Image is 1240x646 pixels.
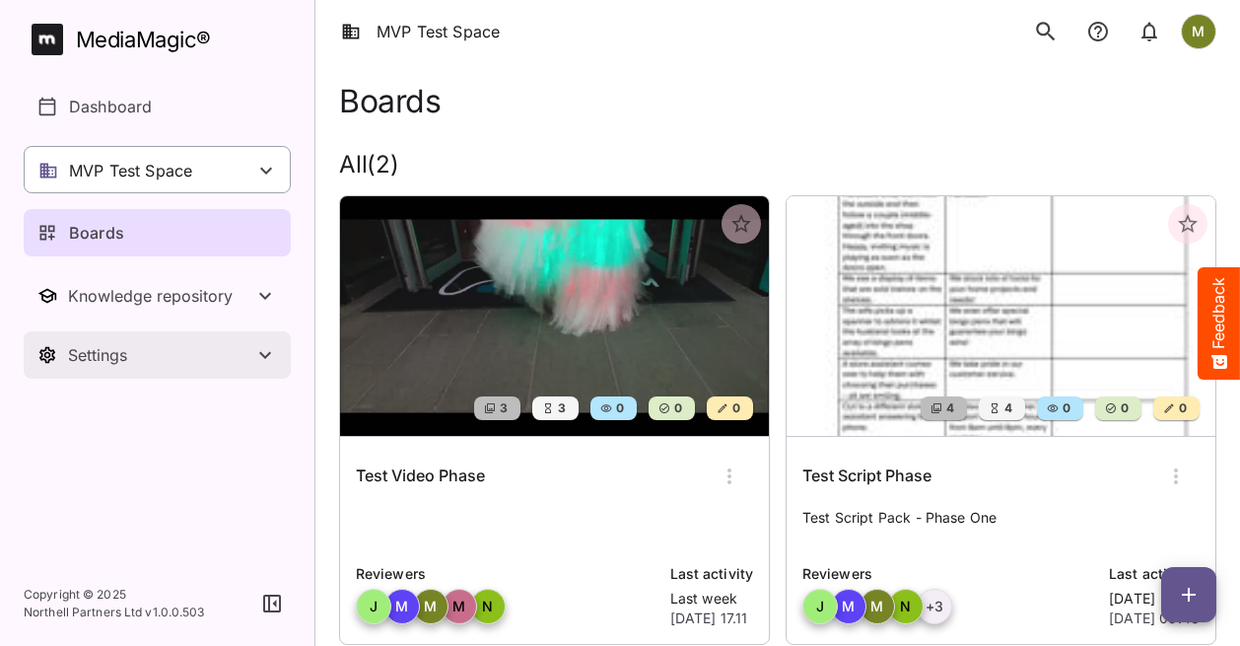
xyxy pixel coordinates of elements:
[498,398,508,418] span: 3
[672,398,682,418] span: 0
[1109,609,1200,628] p: [DATE] 09.48
[1198,267,1240,380] button: Feedback
[614,398,624,418] span: 0
[470,589,506,624] div: N
[339,151,1216,179] h2: All ( 2 )
[917,589,952,624] div: + 3
[1002,398,1012,418] span: 4
[802,464,931,489] h6: Test Script Phase
[69,95,152,118] p: Dashboard
[1109,563,1200,585] p: Last activity
[32,24,291,55] a: MediaMagic®
[69,221,124,245] p: Boards
[1181,14,1216,49] div: M
[68,286,253,306] div: Knowledge repository
[24,586,205,604] p: Copyright © 2025
[340,196,769,436] img: Test Video Phase
[888,589,924,624] div: N
[556,398,566,418] span: 3
[670,609,753,628] p: [DATE] 17.11
[1130,11,1169,52] button: notifications
[802,589,838,624] div: J
[802,508,1200,547] p: Test Script Pack - Phase One
[831,589,866,624] div: M
[68,345,253,365] div: Settings
[1177,398,1187,418] span: 0
[413,589,448,624] div: M
[24,604,205,621] p: Northell Partners Ltd v 1.0.0.503
[670,589,753,609] p: Last week
[356,464,485,489] h6: Test Video Phase
[944,398,954,418] span: 4
[442,589,477,624] div: M
[730,398,740,418] span: 0
[24,272,291,320] nav: Knowledge repository
[1025,11,1067,52] button: search
[24,83,291,130] a: Dashboard
[24,272,291,320] button: Toggle Knowledge repository
[1078,11,1118,52] button: notifications
[787,196,1215,436] img: Test Script Phase
[670,563,753,585] p: Last activity
[384,589,420,624] div: M
[69,159,192,182] p: MVP Test Space
[860,589,895,624] div: M
[1119,398,1129,418] span: 0
[24,209,291,256] a: Boards
[339,83,441,119] h1: Boards
[356,589,391,624] div: J
[24,331,291,379] button: Toggle Settings
[24,331,291,379] nav: Settings
[1109,589,1200,609] p: [DATE]
[356,563,658,585] p: Reviewers
[1061,398,1070,418] span: 0
[76,24,211,56] div: MediaMagic ®
[802,563,1097,585] p: Reviewers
